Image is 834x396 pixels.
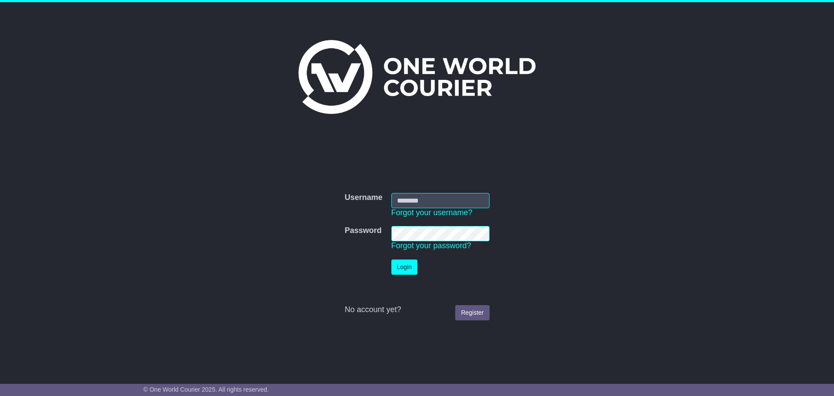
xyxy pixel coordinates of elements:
button: Login [391,260,417,275]
label: Username [344,193,382,203]
label: Password [344,226,381,236]
img: One World [298,40,536,114]
span: © One World Courier 2025. All rights reserved. [143,386,269,393]
a: Forgot your username? [391,208,473,217]
a: Register [455,305,489,320]
div: No account yet? [344,305,489,315]
a: Forgot your password? [391,241,471,250]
